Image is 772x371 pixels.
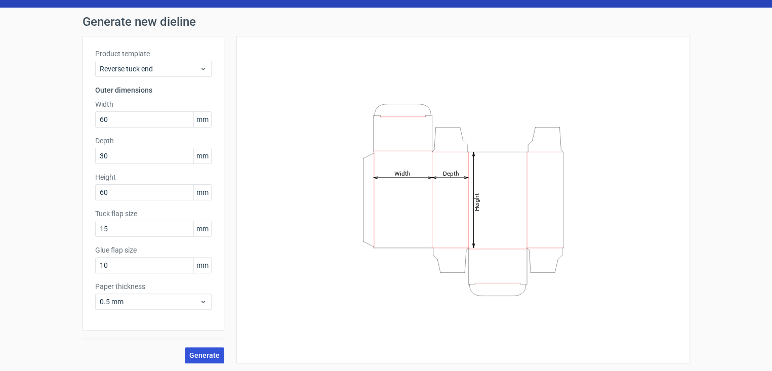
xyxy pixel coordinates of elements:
[193,148,211,163] span: mm
[442,170,459,177] tspan: Depth
[189,352,220,359] span: Generate
[95,209,212,219] label: Tuck flap size
[473,193,480,211] tspan: Height
[95,136,212,146] label: Depth
[83,16,690,28] h1: Generate new dieline
[100,64,199,74] span: Reverse tuck end
[95,245,212,255] label: Glue flap size
[193,221,211,236] span: mm
[95,172,212,182] label: Height
[95,281,212,292] label: Paper thickness
[95,99,212,109] label: Width
[193,112,211,127] span: mm
[95,85,212,95] h3: Outer dimensions
[95,49,212,59] label: Product template
[100,297,199,307] span: 0.5 mm
[394,170,410,177] tspan: Width
[193,258,211,273] span: mm
[193,185,211,200] span: mm
[185,347,224,363] button: Generate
